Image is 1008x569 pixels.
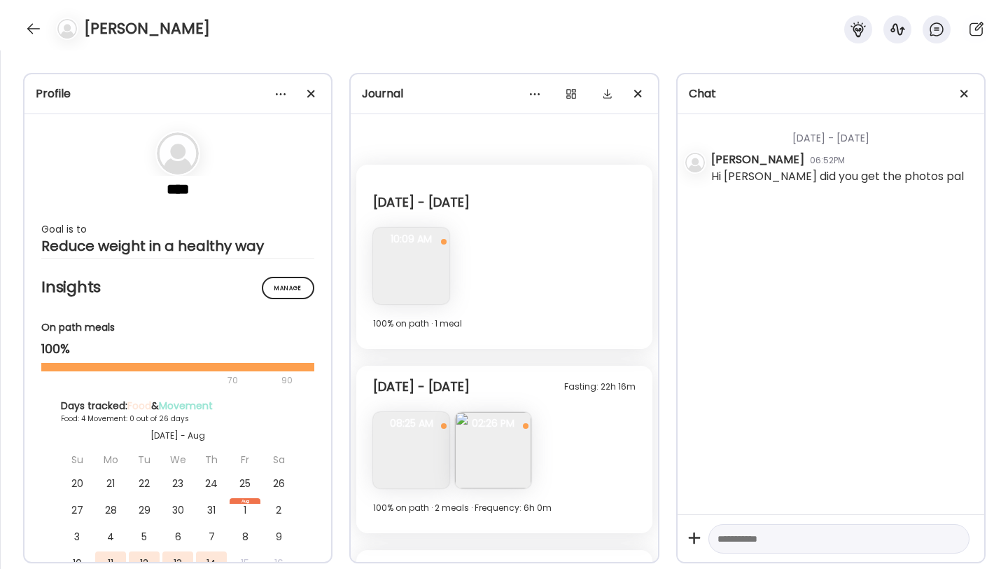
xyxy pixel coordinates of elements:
div: 06:52PM [810,154,845,167]
div: 21 [95,472,126,495]
div: 20 [62,472,92,495]
div: Sa [263,448,294,472]
div: 30 [162,498,193,522]
div: 31 [196,498,227,522]
div: Profile [36,85,320,102]
div: On path meals [41,320,314,335]
div: 24 [196,472,227,495]
div: 3 [62,525,92,549]
div: [DATE] - [DATE] [373,378,470,395]
div: Journal [362,85,646,102]
div: [DATE] - Aug [61,430,295,442]
div: [PERSON_NAME] [711,151,804,168]
div: Hi [PERSON_NAME] did you get the photos pal [711,168,964,185]
div: [DATE] - [DATE] [711,114,973,151]
img: images%2FqXFc7aMTU5fNNZiMnXpPEgEZiJe2%2FZvOu0PLrFFmz6fkiCvhN%2FmYn9G49xAtromXI6Rd4N_240 [455,412,531,488]
span: 10:09 AM [373,233,449,245]
div: We [162,448,193,472]
span: 02:26 PM [455,417,531,430]
div: 27 [62,498,92,522]
div: Th [196,448,227,472]
span: 08:25 AM [373,417,449,430]
div: 2 [263,498,294,522]
div: Goal is to [41,221,314,238]
div: 6 [162,525,193,549]
div: Tu [129,448,160,472]
div: Fr [230,448,260,472]
div: 29 [129,498,160,522]
div: Reduce weight in a healthy way [41,238,314,254]
div: Mo [95,448,126,472]
div: Food: 4 Movement: 0 out of 26 days [61,413,295,424]
div: 100% on path · 2 meals · Frequency: 6h 0m [373,500,635,516]
div: 7 [196,525,227,549]
div: 90 [280,372,294,389]
h4: [PERSON_NAME] [84,18,210,40]
div: Days tracked: & [61,399,295,413]
div: 22 [129,472,160,495]
div: [DATE] - [DATE] [373,194,470,211]
h2: Insights [41,277,314,298]
img: bg-avatar-default.svg [57,19,77,39]
img: bg-avatar-default.svg [685,153,705,172]
div: 28 [95,498,126,522]
div: 1 [230,498,260,522]
div: 100% on path · 1 meal [373,315,635,332]
div: Su [62,448,92,472]
div: 4 [95,525,126,549]
div: 8 [230,525,260,549]
div: Fasting: 22h 16m [564,378,636,395]
div: 70 [41,372,277,389]
span: Movement [159,399,213,413]
div: 26 [263,472,294,495]
div: Manage [262,277,314,299]
div: 9 [263,525,294,549]
div: 5 [129,525,160,549]
div: Aug [230,498,260,504]
div: 25 [230,472,260,495]
div: Chat [689,85,973,102]
div: 100% [41,341,314,357]
div: 23 [162,472,193,495]
span: Food [127,399,151,413]
img: bg-avatar-default.svg [157,132,199,174]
